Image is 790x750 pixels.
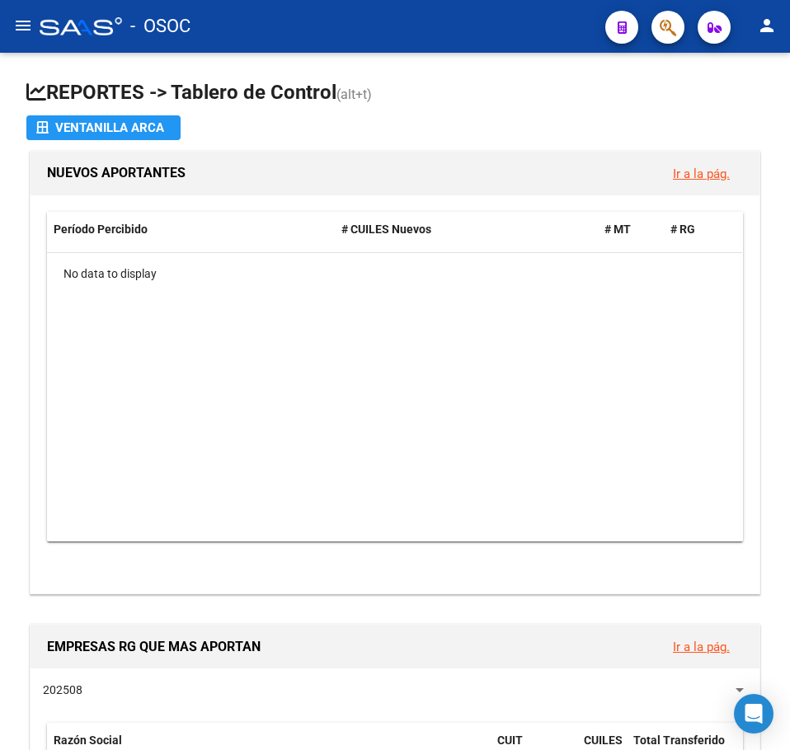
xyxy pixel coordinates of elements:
a: Ir a la pág. [673,166,730,181]
span: # CUILES Nuevos [341,223,431,236]
span: 202508 [43,683,82,696]
span: # MT [604,223,631,236]
span: Razón Social [54,734,122,747]
span: (alt+t) [336,87,372,102]
span: Período Percibido [54,223,148,236]
span: EMPRESAS RG QUE MAS APORTAN [47,639,261,654]
button: Ir a la pág. [660,158,743,189]
span: - OSOC [130,8,190,45]
datatable-header-cell: Período Percibido [47,212,335,247]
div: Ventanilla ARCA [36,115,171,140]
a: Ir a la pág. [673,640,730,654]
span: CUIT [497,734,523,747]
span: Total Transferido [633,734,725,747]
button: Ventanilla ARCA [26,115,181,140]
span: # RG [670,223,695,236]
datatable-header-cell: # MT [598,212,664,247]
div: Open Intercom Messenger [734,694,774,734]
datatable-header-cell: # CUILES Nuevos [335,212,598,247]
h1: REPORTES -> Tablero de Control [26,79,764,108]
span: CUILES [584,734,623,747]
button: Ir a la pág. [660,631,743,662]
span: NUEVOS APORTANTES [47,165,186,180]
div: No data to display [47,253,742,294]
mat-icon: menu [13,16,33,35]
datatable-header-cell: # RG [664,212,730,247]
mat-icon: person [757,16,777,35]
